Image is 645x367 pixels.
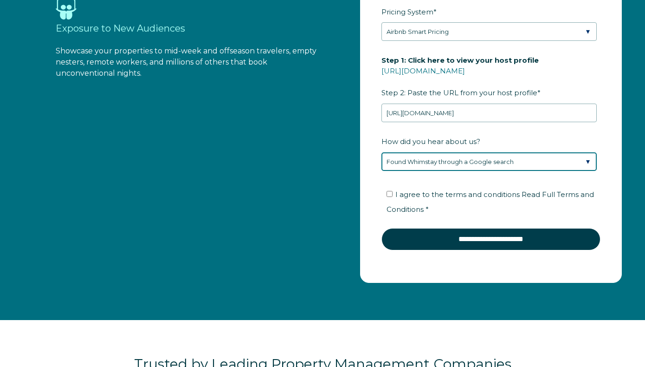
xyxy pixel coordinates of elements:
span: Exposure to New Audiences [56,23,185,34]
span: Pricing System [381,5,433,19]
input: I agree to the terms and conditions Read Full Terms and Conditions * [387,191,393,197]
span: Step 2: Paste the URL from your host profile [381,53,539,100]
a: [URL][DOMAIN_NAME] [381,66,465,75]
span: I agree to the terms and conditions [387,190,594,214]
span: Step 1: Click here to view your host profile [381,53,539,67]
input: airbnb.com/users/show/12345 [381,104,597,122]
span: How did you hear about us? [381,134,480,149]
span: Showcase your properties to mid-week and offseason travelers, empty nesters, remote workers, and ... [56,46,316,78]
a: Read Full Terms and Conditions [387,190,594,214]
